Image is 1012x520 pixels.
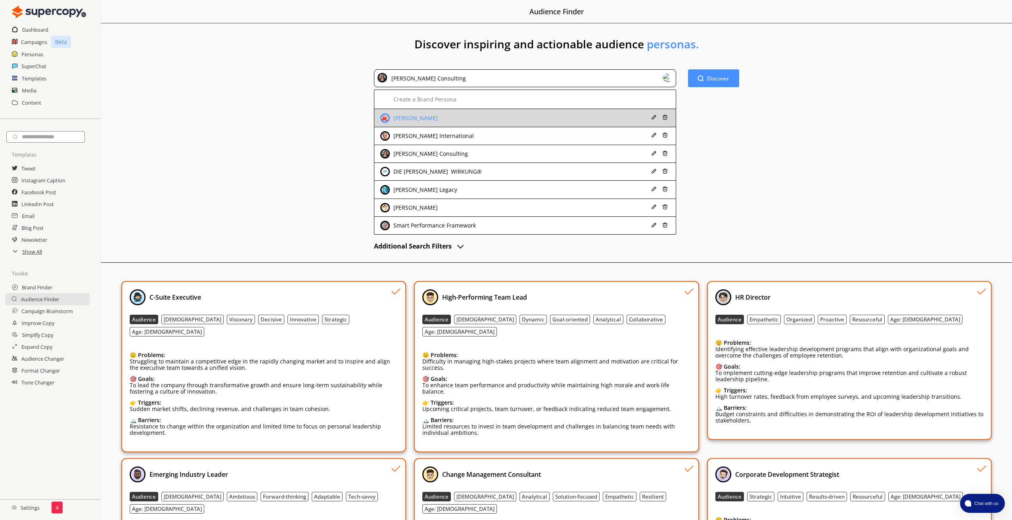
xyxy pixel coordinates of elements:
[422,406,671,412] p: Upcoming critical projects, team turnover, or feedback indicating reduced team engagement.
[22,73,46,84] a: Templates
[552,316,588,323] b: Goal-oriented
[380,149,390,159] img: Close
[380,131,390,141] img: Close
[227,315,255,324] button: Visionary
[818,315,847,324] button: Proactive
[724,363,740,370] b: Goals:
[891,493,960,500] b: Age: [DEMOGRAPHIC_DATA]
[130,327,204,336] button: Age: [DEMOGRAPHIC_DATA]
[780,493,801,500] b: Intuitive
[519,315,547,324] button: Dynamic
[378,73,387,82] img: Close
[715,387,962,394] div: 👉
[422,417,690,423] div: 🏔️
[312,492,343,501] button: Adaptable
[971,500,1000,507] span: Chat with us
[130,352,398,358] div: 😟
[391,96,456,103] div: Create a Brand Persona
[380,203,390,212] img: Close
[21,198,54,210] h2: LinkedIn Post
[324,316,347,323] b: Strategic
[707,75,729,82] b: Discover
[374,240,465,252] button: advanced-inputs
[22,281,52,293] a: Brand Finder
[422,289,438,305] img: Profile Picture
[391,187,457,193] div: [PERSON_NAME] Legacy
[22,84,36,96] a: Media
[852,316,882,323] b: Resourceful
[662,115,668,120] img: Close
[161,315,224,324] button: [DEMOGRAPHIC_DATA]
[391,133,474,139] div: [PERSON_NAME] International
[715,394,962,400] p: High turnover rates, feedback from employee surveys, and upcoming leadership transitions.
[850,492,885,501] button: Resourceful
[21,174,65,186] a: Instagram Caption
[890,316,960,323] b: Age: [DEMOGRAPHIC_DATA]
[21,222,44,234] a: Blog Post
[380,167,390,176] img: Close
[391,205,438,211] div: [PERSON_NAME]
[161,492,224,501] button: [DEMOGRAPHIC_DATA]
[651,168,657,174] img: Close
[642,493,664,500] b: Resilient
[348,493,376,500] b: Tech-savvy
[21,162,36,174] h2: Tweet
[346,492,378,501] button: Tech-savvy
[138,416,161,424] b: Barriers:
[391,222,476,229] div: Smart Performance Framework
[553,492,600,501] button: Solution-focused
[422,376,690,382] div: 🎯
[132,505,202,512] b: Age: [DEMOGRAPHIC_DATA]
[287,315,319,324] button: Innovative
[130,315,158,324] button: Audience
[229,316,253,323] b: Visionary
[21,377,54,388] a: Tone Changer
[21,365,60,377] a: Format Changer
[651,132,657,138] img: Close
[596,316,621,323] b: Analytical
[258,315,284,324] button: Decisive
[132,316,156,323] b: Audience
[456,316,514,323] b: [DEMOGRAPHIC_DATA]
[454,492,516,501] button: [DEMOGRAPHIC_DATA]
[550,315,590,324] button: Goal-oriented
[715,363,983,370] div: 🎯
[715,346,983,359] p: Identifying effective leadership development programs that align with organizational goals and ov...
[22,329,53,341] h2: Simplify Copy
[422,382,690,395] p: To enhance team performance and productivity while maintaining high morale and work-life balance.
[425,328,494,335] b: Age: [DEMOGRAPHIC_DATA]
[724,404,747,411] b: Barriers:
[130,417,398,423] div: 🏔️
[130,466,146,482] img: Profile Picture
[651,115,657,120] img: Close
[718,493,742,500] b: Audience
[422,400,671,406] div: 👉
[21,60,46,72] a: SuperChat
[391,115,438,121] div: [PERSON_NAME]
[662,222,668,228] img: Close
[663,73,673,82] img: Close
[749,316,778,323] b: Empathetic
[22,24,48,36] a: Dashboard
[22,210,34,222] h2: Email
[130,400,330,406] div: 👉
[651,151,657,156] img: Close
[456,493,514,500] b: [DEMOGRAPHIC_DATA]
[431,416,454,424] b: Barriers:
[735,293,770,302] b: HR Director
[22,97,41,109] a: Content
[422,327,497,336] button: Age: [DEMOGRAPHIC_DATA]
[130,504,204,514] button: Age: [DEMOGRAPHIC_DATA]
[422,504,497,514] button: Age: [DEMOGRAPHIC_DATA]
[522,493,547,500] b: Analytical
[715,315,744,324] button: Audience
[724,386,747,394] b: Triggers:
[593,315,623,324] button: Analytical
